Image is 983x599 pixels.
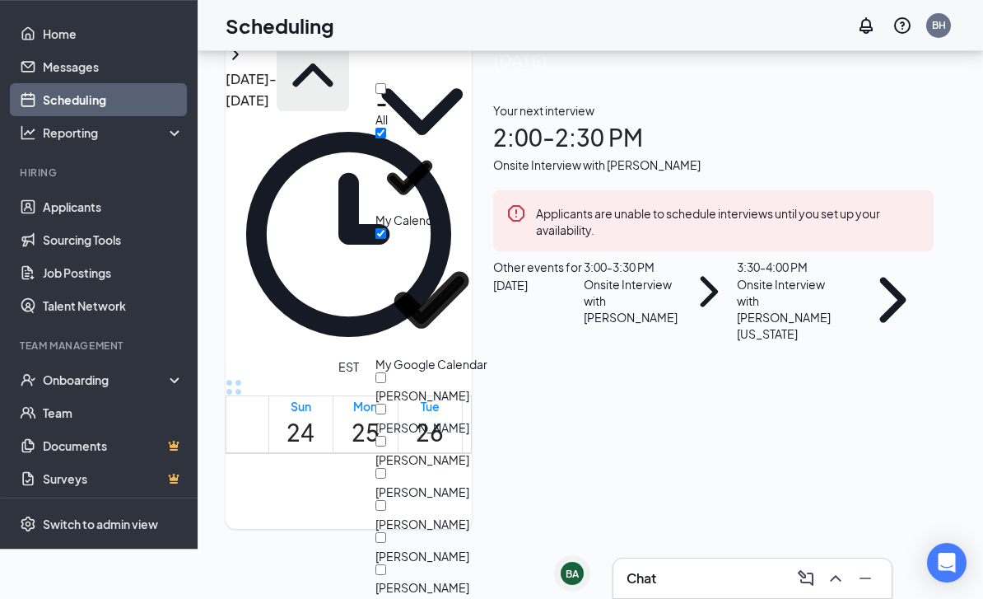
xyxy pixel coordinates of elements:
[493,47,934,73] span: [DATE]
[493,258,584,342] div: Other events for [DATE]
[277,39,349,111] svg: ChevronUp
[375,532,386,543] input: [PERSON_NAME]
[852,258,934,342] svg: ChevronRight
[43,516,158,532] div: Switch to admin view
[375,372,386,383] input: [PERSON_NAME]
[20,516,36,532] svg: Settings
[375,579,469,596] div: [PERSON_NAME]
[375,419,469,436] div: [PERSON_NAME]
[43,124,184,141] div: Reporting
[375,548,469,564] div: [PERSON_NAME]
[566,567,579,581] div: BA
[822,565,849,592] button: ChevronUp
[375,356,487,372] div: My Google Calendar
[375,143,444,212] svg: Checkmark
[338,358,359,376] span: EST
[43,429,184,462] a: DocumentsCrown
[536,204,920,238] div: Applicants are unable to schedule interviews until you set up your availability.
[375,83,386,94] input: All
[796,569,816,588] svg: ComposeMessage
[375,228,386,239] input: My Google Calendar
[20,372,36,388] svg: UserCheck
[20,124,36,141] svg: Analysis
[627,569,656,587] h3: Chat
[43,256,184,289] a: Job Postings
[283,396,318,452] a: August 24, 2025
[932,18,946,32] div: BH
[375,484,469,500] div: [PERSON_NAME]
[375,500,386,511] input: [PERSON_NAME]
[793,565,819,592] button: ComposeMessage
[375,99,388,111] svg: Minimize
[352,414,380,451] h1: 25
[682,258,737,325] svg: ChevronRight
[43,83,184,116] a: Scheduling
[226,44,245,64] svg: ChevronRight
[375,468,386,479] input: [PERSON_NAME]
[287,398,314,414] div: Sun
[375,128,386,138] input: My Calendar
[375,516,469,532] div: [PERSON_NAME]
[375,452,469,468] div: [PERSON_NAME]
[43,190,184,223] a: Applicants
[43,462,184,495] a: SurveysCrown
[43,50,184,83] a: Messages
[375,212,444,228] div: My Calendar
[737,258,848,276] div: 3:30 - 4:00 PM
[43,289,184,322] a: Talent Network
[43,17,184,50] a: Home
[493,156,934,174] div: Onsite Interview with [PERSON_NAME]
[20,166,180,180] div: Hiring
[43,372,170,388] div: Onboarding
[855,569,875,588] svg: Minimize
[226,68,277,110] h3: [DATE] - [DATE]
[375,436,386,447] input: [PERSON_NAME]
[375,244,487,356] svg: Checkmark
[584,258,678,276] div: 3:00 - 3:30 PM
[277,21,349,111] button: Calendars (2)ChevronUp
[737,276,848,342] div: Onsite Interview with [PERSON_NAME][US_STATE]
[493,101,934,119] div: Your next interview
[584,276,678,325] div: Onsite Interview with [PERSON_NAME]
[927,543,967,583] div: Open Intercom Messenger
[852,565,878,592] button: Minimize
[20,339,180,353] div: Team Management
[226,111,472,358] svg: Clock
[287,414,314,451] h1: 24
[352,398,380,414] div: Mon
[43,223,184,256] a: Sourcing Tools
[226,12,334,40] h1: Scheduling
[856,16,876,35] svg: Notifications
[43,396,184,429] a: Team
[375,564,386,575] input: [PERSON_NAME]
[375,404,386,414] input: [PERSON_NAME]
[348,396,383,452] a: August 25, 2025
[826,569,846,588] svg: ChevronUp
[375,111,388,128] div: All
[892,16,912,35] svg: QuestionInfo
[375,387,469,404] div: [PERSON_NAME]
[493,119,934,156] h1: 2:00 - 2:30 PM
